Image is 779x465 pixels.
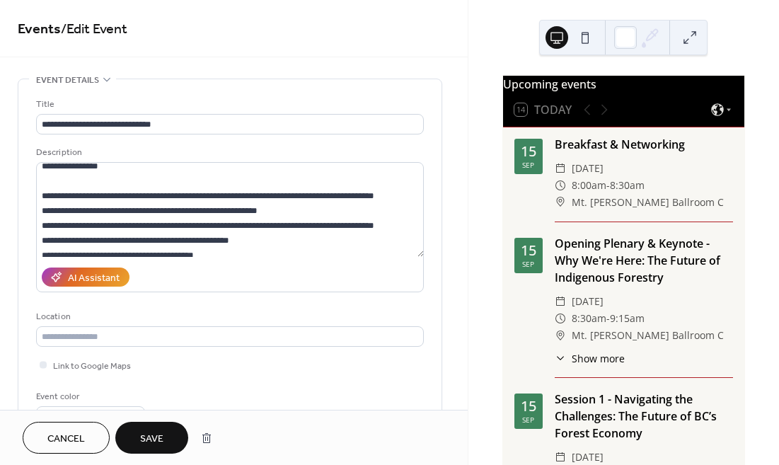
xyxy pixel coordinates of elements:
a: Events [18,16,61,43]
div: 15 [521,243,536,258]
div: Location [36,309,421,324]
span: Show more [572,351,625,366]
div: ​ [555,177,566,194]
span: 8:00am [572,177,606,194]
div: Title [36,97,421,112]
span: [DATE] [572,293,604,310]
div: ​ [555,160,566,177]
div: Description [36,145,421,160]
span: / Edit Event [61,16,127,43]
div: ​ [555,293,566,310]
span: Mt. [PERSON_NAME] Ballroom C [572,327,724,344]
div: Sep [522,416,534,423]
span: 9:15am [610,310,645,327]
div: Sep [522,260,534,268]
button: ​Show more [555,351,625,366]
div: Opening Plenary & Keynote - Why We're Here: The Future of Indigenous Forestry [555,235,733,286]
div: 15 [521,144,536,159]
div: Event color [36,389,142,404]
span: Mt. [PERSON_NAME] Ballroom C [572,194,724,211]
span: Save [140,432,163,447]
span: - [606,310,610,327]
span: Cancel [47,432,85,447]
div: ​ [555,194,566,211]
div: Sep [522,161,534,168]
div: Session 1 - Navigating the Challenges: The Future of BC’s Forest Economy [555,391,733,442]
button: AI Assistant [42,268,129,287]
button: Save [115,422,188,454]
span: 8:30am [610,177,645,194]
div: AI Assistant [68,271,120,286]
span: - [606,177,610,194]
span: [DATE] [572,160,604,177]
div: 15 [521,399,536,413]
div: ​ [555,310,566,327]
span: Link to Google Maps [53,359,131,374]
span: Event details [36,73,99,88]
div: ​ [555,327,566,344]
div: Upcoming events [503,76,744,93]
div: Breakfast & Networking [555,136,733,153]
div: ​ [555,351,566,366]
span: 8:30am [572,310,606,327]
button: Cancel [23,422,110,454]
